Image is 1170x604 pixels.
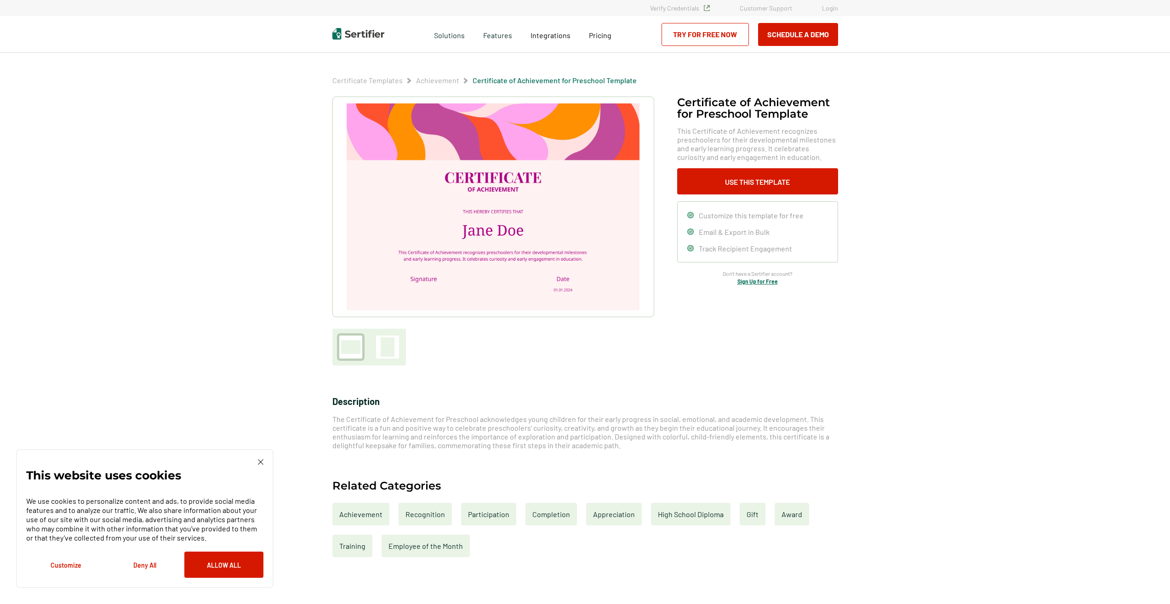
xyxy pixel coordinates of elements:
[758,23,838,46] button: Schedule a Demo
[473,76,637,85] a: Certificate of Achievement for Preschool Template
[677,126,838,161] span: This Certificate of Achievement recognizes preschoolers for their developmental milestones and ea...
[332,28,384,40] img: Sertifier | Digital Credentialing Platform
[822,4,838,12] a: Login
[434,28,465,40] span: Solutions
[704,5,710,11] img: Verified
[399,503,452,525] a: Recognition
[699,228,770,236] span: Email & Export in Bulk
[105,552,184,578] button: Deny All
[26,496,263,542] p: We use cookies to personalize content and ads, to provide social media features and to analyze ou...
[332,480,441,491] h2: Related Categories
[184,552,263,578] button: Allow All
[677,168,838,194] button: Use This Template
[723,269,793,278] span: Don’t have a Sertifier account?
[775,503,809,525] a: Award
[586,503,642,525] a: Appreciation
[662,23,749,46] a: Try for Free Now
[332,415,829,450] span: The Certificate of Achievement for Preschool acknowledges young children for their early progress...
[26,552,105,578] button: Customize
[740,503,765,525] a: Gift
[699,244,792,253] span: Track Recipient Engagement
[332,76,637,85] div: Breadcrumb
[332,503,389,525] a: Achievement
[525,503,577,525] a: Completion
[740,4,792,12] a: Customer Support
[382,535,470,557] a: Employee of the Month
[416,76,459,85] a: Achievement
[677,97,838,120] h1: Certificate of Achievement for Preschool Template
[699,211,804,220] span: Customize this template for free
[332,535,372,557] a: Training
[332,396,380,407] span: Description
[531,31,571,40] span: Integrations
[589,28,611,40] a: Pricing
[461,503,516,525] a: Participation
[258,459,263,465] img: Cookie Popup Close
[650,4,710,12] a: Verify Credentials
[531,28,571,40] a: Integrations
[483,28,512,40] span: Features
[737,278,778,285] a: Sign Up for Free
[1124,560,1170,604] iframe: Chat Widget
[589,31,611,40] span: Pricing
[26,471,181,480] p: This website uses cookies
[347,103,639,310] img: Certificate of Achievement for Preschool Template
[651,503,731,525] a: High School Diploma
[332,76,403,85] a: Certificate Templates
